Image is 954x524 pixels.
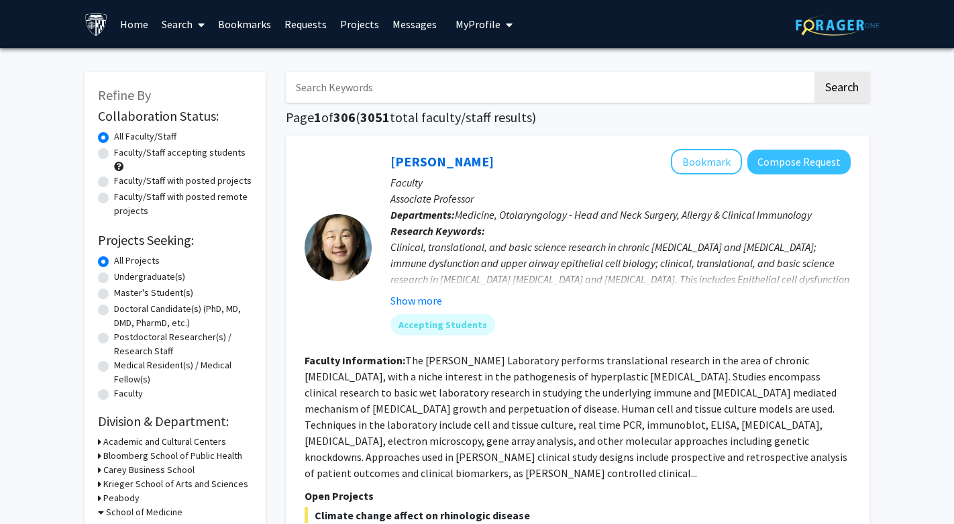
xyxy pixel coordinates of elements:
[103,477,248,491] h3: Krieger School of Arts and Sciences
[286,109,869,125] h1: Page of ( total faculty/staff results)
[333,1,386,48] a: Projects
[103,449,242,463] h3: Bloomberg School of Public Health
[305,488,851,504] p: Open Projects
[286,72,812,103] input: Search Keywords
[114,302,252,330] label: Doctoral Candidate(s) (PhD, MD, DMD, PharmD, etc.)
[455,208,812,221] span: Medicine, Otolaryngology - Head and Neck Surgery, Allergy & Clinical Immunology
[114,386,143,401] label: Faculty
[103,463,195,477] h3: Carey Business School
[747,150,851,174] button: Compose Request to Jean Kim
[814,72,869,103] button: Search
[456,17,500,31] span: My Profile
[796,15,880,36] img: ForagerOne Logo
[386,1,443,48] a: Messages
[85,13,108,36] img: Johns Hopkins University Logo
[114,146,246,160] label: Faculty/Staff accepting students
[98,108,252,124] h2: Collaboration Status:
[114,270,185,284] label: Undergraduate(s)
[305,354,405,367] b: Faculty Information:
[390,191,851,207] p: Associate Professor
[98,87,151,103] span: Refine By
[106,505,182,519] h3: School of Medicine
[390,208,455,221] b: Departments:
[113,1,155,48] a: Home
[114,129,176,144] label: All Faculty/Staff
[98,232,252,248] h2: Projects Seeking:
[98,413,252,429] h2: Division & Department:
[390,239,851,319] div: Clinical, translational, and basic science research in chronic [MEDICAL_DATA] and [MEDICAL_DATA];...
[114,174,252,188] label: Faculty/Staff with posted projects
[103,491,140,505] h3: Peabody
[390,174,851,191] p: Faculty
[390,314,495,335] mat-chip: Accepting Students
[114,358,252,386] label: Medical Resident(s) / Medical Fellow(s)
[333,109,356,125] span: 306
[671,149,742,174] button: Add Jean Kim to Bookmarks
[360,109,390,125] span: 3051
[10,464,57,514] iframe: Chat
[155,1,211,48] a: Search
[114,190,252,218] label: Faculty/Staff with posted remote projects
[390,293,442,309] button: Show more
[114,330,252,358] label: Postdoctoral Researcher(s) / Research Staff
[305,354,847,480] fg-read-more: The [PERSON_NAME] Laboratory performs translational research in the area of chronic [MEDICAL_DATA...
[114,286,193,300] label: Master's Student(s)
[114,254,160,268] label: All Projects
[314,109,321,125] span: 1
[103,435,226,449] h3: Academic and Cultural Centers
[390,224,485,238] b: Research Keywords:
[278,1,333,48] a: Requests
[390,153,494,170] a: [PERSON_NAME]
[211,1,278,48] a: Bookmarks
[305,507,851,523] span: Climate change affect on rhinologic disease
